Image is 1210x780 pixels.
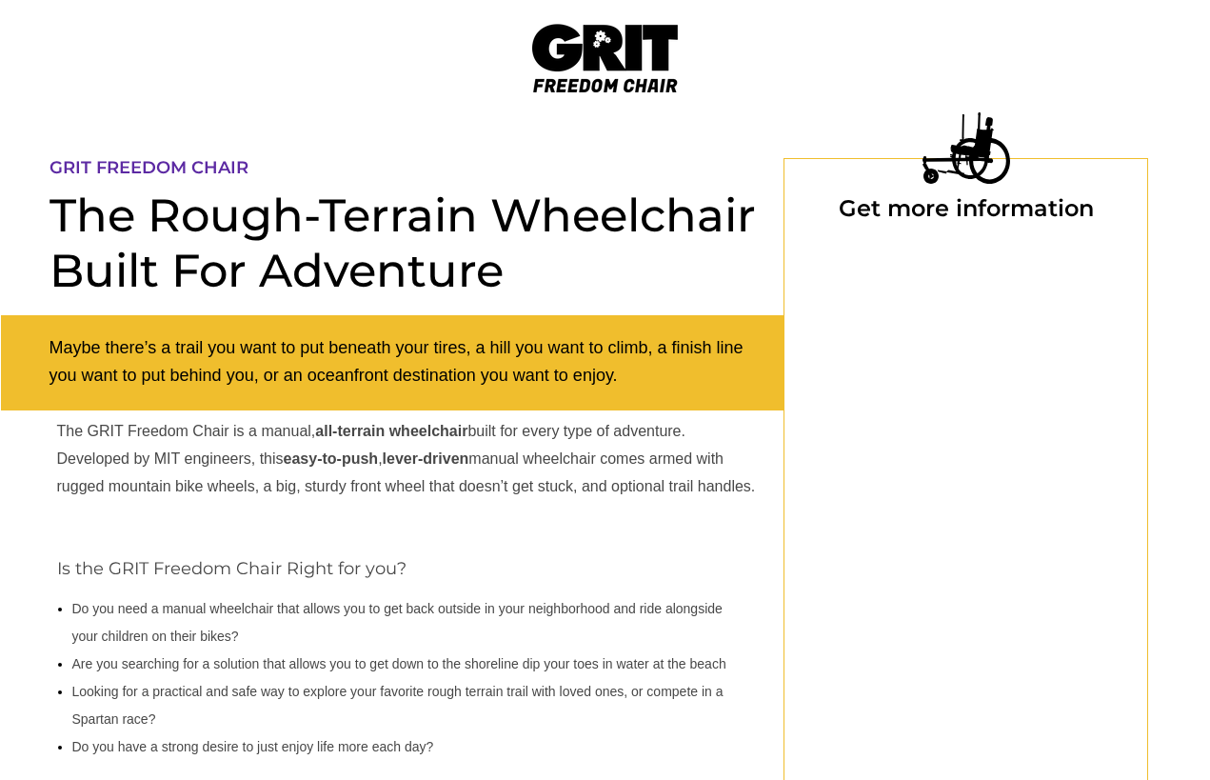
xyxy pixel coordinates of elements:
span: Do you have a strong desire to just enjoy life more each day? [72,739,434,754]
span: Looking for a practical and safe way to explore your favorite rough terrain trail with loved ones... [72,684,724,727]
span: The GRIT Freedom Chair is a manual, built for every type of adventure. Developed by MIT engineers... [57,423,756,494]
span: Are you searching for a solution that allows you to get down to the shoreline dip your toes in wa... [72,656,726,671]
strong: lever-driven [383,450,469,467]
span: The Rough-Terrain Wheelchair Built For Adventure [50,188,756,298]
span: Do you need a manual wheelchair that allows you to get back outside in your neighborhood and ride... [72,601,723,644]
span: GRIT FREEDOM CHAIR [50,157,248,178]
span: Get more information [839,194,1094,222]
strong: easy-to-push [284,450,379,467]
span: Is the GRIT Freedom Chair Right for you? [57,558,407,579]
span: Maybe there’s a trail you want to put beneath your tires, a hill you want to climb, a finish line... [50,338,744,385]
strong: all-terrain wheelchair [315,423,467,439]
